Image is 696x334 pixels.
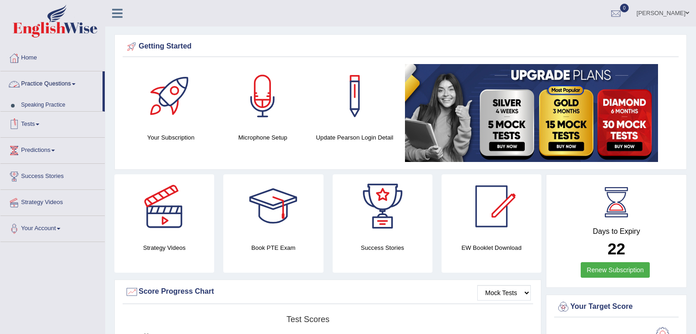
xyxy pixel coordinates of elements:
h4: Strategy Videos [114,243,214,253]
h4: EW Booklet Download [442,243,541,253]
a: Practice Questions [0,71,103,94]
span: 0 [620,4,629,12]
a: Home [0,45,105,68]
tspan: Test scores [286,315,329,324]
img: small5.jpg [405,64,658,162]
a: Tests [0,112,105,135]
a: Strategy Videos [0,190,105,213]
a: Renew Subscription [581,262,650,278]
b: 22 [608,240,626,258]
div: Score Progress Chart [125,285,531,299]
h4: Your Subscription [129,133,212,142]
h4: Book PTE Exam [223,243,323,253]
h4: Success Stories [333,243,432,253]
h4: Update Pearson Login Detail [313,133,396,142]
div: Getting Started [125,40,676,54]
div: Your Target Score [556,300,676,314]
h4: Days to Expiry [556,227,676,236]
a: Speaking Practice [17,97,103,113]
a: Predictions [0,138,105,161]
h4: Microphone Setup [221,133,304,142]
a: Success Stories [0,164,105,187]
a: Your Account [0,216,105,239]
